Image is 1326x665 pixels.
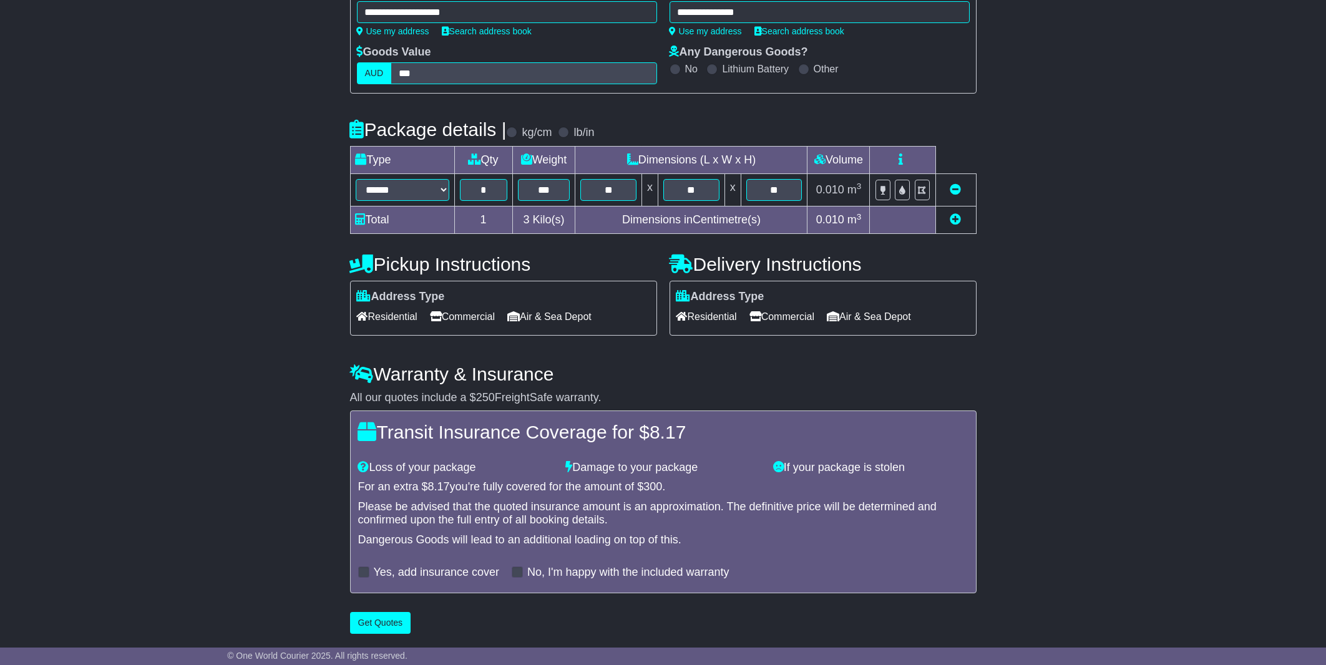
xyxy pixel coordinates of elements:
span: m [847,213,862,226]
span: Residential [676,307,737,326]
label: Goods Value [357,46,431,59]
h4: Delivery Instructions [670,254,977,274]
span: Residential [357,307,417,326]
td: Total [350,206,454,234]
label: kg/cm [522,126,552,140]
td: Kilo(s) [512,206,575,234]
td: Type [350,147,454,174]
span: 3 [523,213,529,226]
label: No, I'm happy with the included warranty [527,566,729,580]
td: Qty [454,147,512,174]
a: Use my address [670,26,742,36]
label: Other [814,63,839,75]
td: Dimensions (L x W x H) [575,147,807,174]
span: m [847,183,862,196]
div: Loss of your package [352,461,560,475]
div: All our quotes include a $ FreightSafe warranty. [350,391,977,405]
h4: Pickup Instructions [350,254,657,274]
a: Remove this item [950,183,962,196]
a: Use my address [357,26,429,36]
label: lb/in [573,126,594,140]
span: 0.010 [816,213,844,226]
label: AUD [357,62,392,84]
button: Get Quotes [350,612,411,634]
label: Address Type [357,290,445,304]
div: Please be advised that the quoted insurance amount is an approximation. The definitive price will... [358,500,968,527]
label: Address Type [676,290,764,304]
span: 0.010 [816,183,844,196]
span: 8.17 [650,422,686,442]
span: Air & Sea Depot [827,307,911,326]
sup: 3 [857,212,862,221]
label: Lithium Battery [722,63,789,75]
span: Commercial [749,307,814,326]
td: 1 [454,206,512,234]
div: Dangerous Goods will lead to an additional loading on top of this. [358,533,968,547]
td: x [642,174,658,206]
div: If your package is stolen [767,461,975,475]
div: For an extra $ you're fully covered for the amount of $ . [358,480,968,494]
a: Search address book [754,26,844,36]
span: 250 [476,391,495,404]
a: Search address book [442,26,532,36]
td: Dimensions in Centimetre(s) [575,206,807,234]
a: Add new item [950,213,962,226]
h4: Package details | [350,119,507,140]
span: 8.17 [428,480,450,493]
h4: Transit Insurance Coverage for $ [358,422,968,442]
sup: 3 [857,182,862,191]
span: Air & Sea Depot [507,307,592,326]
td: x [724,174,741,206]
label: Any Dangerous Goods? [670,46,808,59]
span: Commercial [430,307,495,326]
span: 300 [643,480,662,493]
td: Weight [512,147,575,174]
td: Volume [807,147,870,174]
label: Yes, add insurance cover [374,566,499,580]
h4: Warranty & Insurance [350,364,977,384]
span: © One World Courier 2025. All rights reserved. [227,651,407,661]
div: Damage to your package [559,461,767,475]
label: No [685,63,698,75]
